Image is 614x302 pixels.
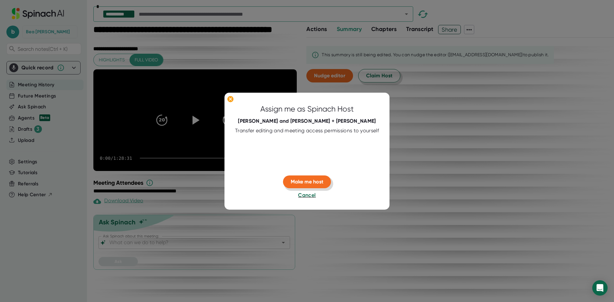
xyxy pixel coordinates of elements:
[298,192,316,198] span: Cancel
[283,175,331,188] button: Make me host
[235,128,379,134] div: Transfer editing and meeting access permissions to yourself
[592,280,608,296] div: Open Intercom Messenger
[291,179,323,185] span: Make me host
[238,118,376,124] div: [PERSON_NAME] and [PERSON_NAME] + [PERSON_NAME]
[298,191,316,199] button: Cancel
[260,103,354,115] div: Assign me as Spinach Host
